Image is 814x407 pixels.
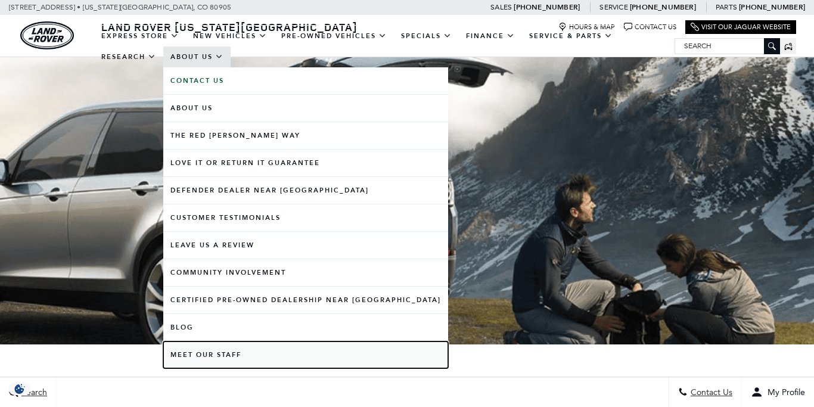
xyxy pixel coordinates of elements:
[490,3,512,11] span: Sales
[163,46,231,67] a: About Us
[163,67,448,94] a: Contact Us
[522,26,620,46] a: Service & Parts
[163,259,448,286] a: Community Involvement
[394,26,459,46] a: Specials
[186,26,274,46] a: New Vehicles
[94,46,163,67] a: Research
[163,369,448,396] a: Careers
[599,3,627,11] span: Service
[163,287,448,313] a: Certified Pre-Owned Dealership near [GEOGRAPHIC_DATA]
[163,204,448,231] a: Customer Testimonials
[739,2,805,12] a: [PHONE_NUMBER]
[742,377,814,407] button: Open user profile menu
[688,387,732,397] span: Contact Us
[170,76,224,85] b: Contact Us
[675,39,779,53] input: Search
[163,95,448,122] a: About Us
[274,26,394,46] a: Pre-Owned Vehicles
[9,3,231,11] a: [STREET_ADDRESS] • [US_STATE][GEOGRAPHIC_DATA], CO 80905
[459,26,522,46] a: Finance
[716,3,737,11] span: Parts
[630,2,696,12] a: [PHONE_NUMBER]
[94,20,365,34] a: Land Rover [US_STATE][GEOGRAPHIC_DATA]
[20,21,74,49] img: Land Rover
[163,314,448,341] a: Blog
[82,373,733,393] h1: About Us
[94,26,186,46] a: EXPRESS STORE
[763,387,805,397] span: My Profile
[558,23,615,32] a: Hours & Map
[163,150,448,176] a: Love It or Return It Guarantee
[624,23,676,32] a: Contact Us
[163,122,448,149] a: The Red [PERSON_NAME] Way
[20,21,74,49] a: land-rover
[101,20,358,34] span: Land Rover [US_STATE][GEOGRAPHIC_DATA]
[6,383,33,395] section: Click to Open Cookie Consent Modal
[163,232,448,259] a: Leave Us A Review
[163,177,448,204] a: Defender Dealer near [GEOGRAPHIC_DATA]
[691,23,791,32] a: Visit Our Jaguar Website
[6,383,33,395] img: Opt-Out Icon
[94,26,675,67] nav: Main Navigation
[514,2,580,12] a: [PHONE_NUMBER]
[163,341,448,368] a: Meet Our Staff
